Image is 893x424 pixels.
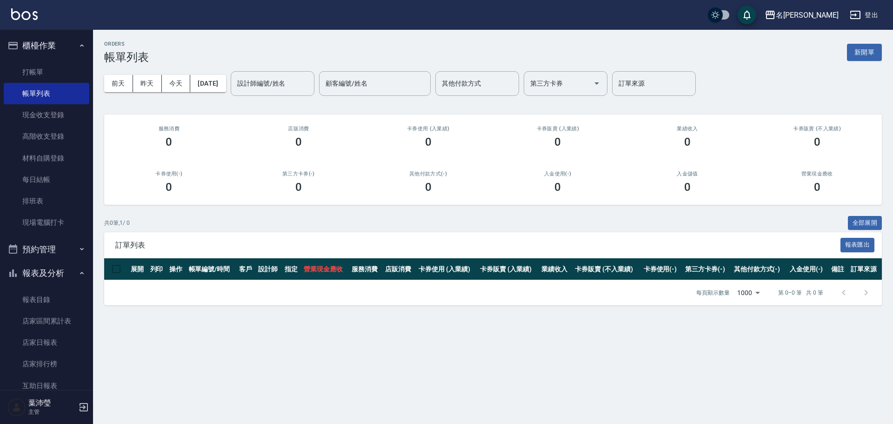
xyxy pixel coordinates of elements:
th: 業績收入 [539,258,573,280]
h2: 入金使用(-) [504,171,612,177]
h2: 其他付款方式(-) [374,171,482,177]
a: 高階收支登錄 [4,126,89,147]
a: 新開單 [847,47,882,56]
th: 入金使用(-) [787,258,829,280]
h3: 0 [425,181,432,194]
a: 每日結帳 [4,169,89,190]
h3: 0 [425,135,432,148]
button: 新開單 [847,44,882,61]
th: 第三方卡券(-) [683,258,732,280]
a: 打帳單 [4,61,89,83]
h2: 入金儲值 [634,171,741,177]
button: 名[PERSON_NAME] [761,6,842,25]
th: 列印 [148,258,167,280]
h3: 帳單列表 [104,51,149,64]
button: save [738,6,756,24]
th: 指定 [282,258,302,280]
h3: 0 [166,135,172,148]
button: 報表匯出 [840,238,875,252]
a: 報表匯出 [840,240,875,249]
p: 共 0 筆, 1 / 0 [104,219,130,227]
p: 第 0–0 筆 共 0 筆 [778,289,823,297]
button: 預約管理 [4,237,89,262]
th: 展開 [128,258,148,280]
h2: 第三方卡券(-) [245,171,353,177]
th: 備註 [829,258,848,280]
th: 營業現金應收 [301,258,349,280]
button: Open [589,76,604,91]
th: 卡券販賣 (不入業績) [573,258,641,280]
h3: 0 [554,181,561,194]
th: 服務消費 [349,258,383,280]
a: 排班表 [4,190,89,212]
th: 操作 [167,258,187,280]
p: 主管 [28,408,76,416]
h2: 卡券使用 (入業績) [374,126,482,132]
h3: 0 [295,135,302,148]
th: 店販消費 [383,258,416,280]
a: 現金收支登錄 [4,104,89,126]
h2: ORDERS [104,41,149,47]
img: Person [7,398,26,417]
th: 其他付款方式(-) [732,258,787,280]
h3: 0 [684,135,691,148]
button: 櫃檯作業 [4,34,89,58]
button: 報表及分析 [4,261,89,285]
div: 名[PERSON_NAME] [776,9,839,21]
p: 每頁顯示數量 [696,289,730,297]
img: Logo [11,8,38,20]
h3: 0 [684,181,691,194]
button: 前天 [104,75,133,92]
h3: 0 [554,135,561,148]
h2: 店販消費 [245,126,353,132]
button: 今天 [162,75,191,92]
h2: 業績收入 [634,126,741,132]
a: 店家區間累計表 [4,310,89,332]
h3: 服務消費 [115,126,223,132]
button: 昨天 [133,75,162,92]
a: 互助日報表 [4,375,89,397]
a: 材料自購登錄 [4,148,89,169]
button: [DATE] [190,75,226,92]
h2: 卡券販賣 (不入業績) [763,126,871,132]
th: 客戶 [237,258,256,280]
h3: 0 [814,135,820,148]
a: 店家日報表 [4,332,89,353]
th: 卡券販賣 (入業績) [478,258,539,280]
h3: 0 [295,181,302,194]
h5: 葉沛瑩 [28,398,76,408]
button: 全部展開 [848,216,882,230]
h3: 0 [814,181,820,194]
th: 帳單編號/時間 [187,258,237,280]
h3: 0 [166,181,172,194]
a: 店家排行榜 [4,353,89,375]
a: 帳單列表 [4,83,89,104]
a: 報表目錄 [4,289,89,310]
span: 訂單列表 [115,241,840,250]
h2: 卡券使用(-) [115,171,223,177]
th: 設計師 [256,258,282,280]
th: 卡券使用(-) [641,258,683,280]
h2: 卡券販賣 (入業績) [504,126,612,132]
button: 登出 [846,7,882,24]
h2: 營業現金應收 [763,171,871,177]
div: 1000 [733,280,763,305]
th: 訂單來源 [848,258,882,280]
a: 現場電腦打卡 [4,212,89,233]
th: 卡券使用 (入業績) [416,258,478,280]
